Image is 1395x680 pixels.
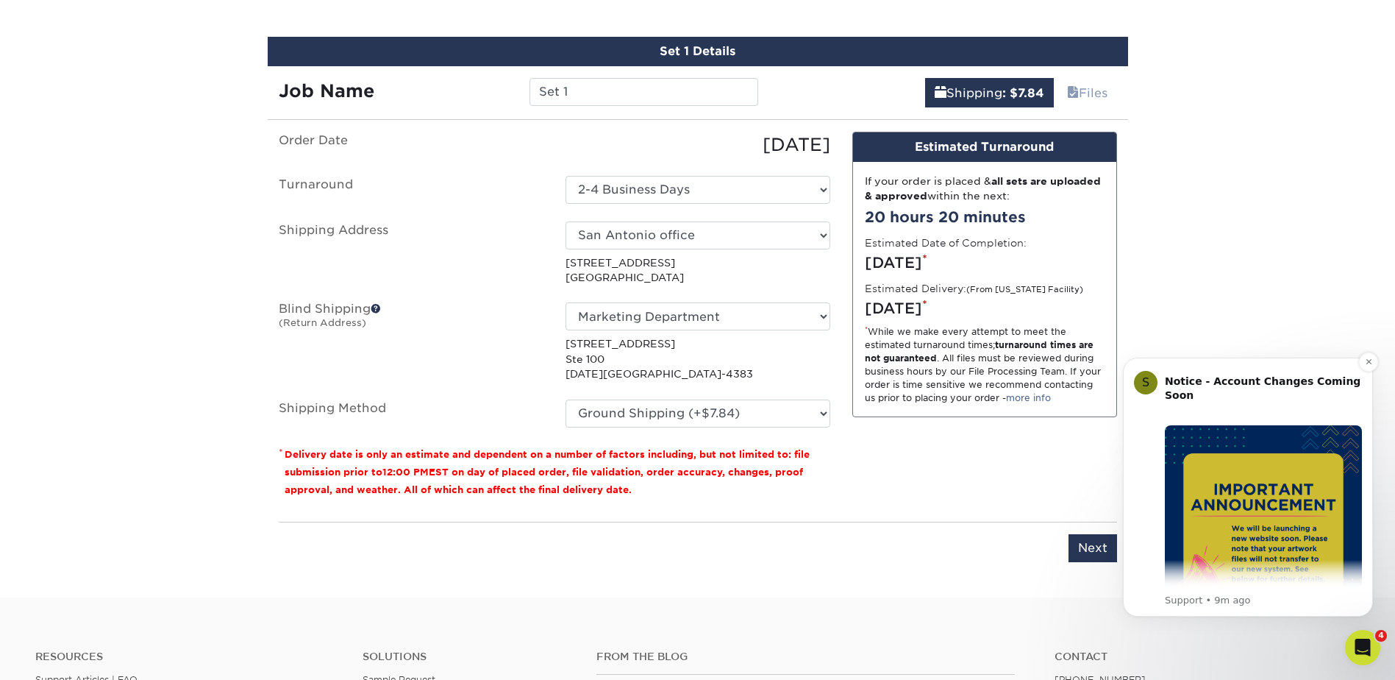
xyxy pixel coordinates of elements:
input: Next [1068,534,1117,562]
h4: Solutions [363,651,574,663]
p: [STREET_ADDRESS] Ste 100 [DATE][GEOGRAPHIC_DATA]-4383 [566,336,830,381]
label: Shipping Method [268,400,554,428]
div: Creating Print-Ready Files [21,330,273,358]
label: Shipping Address [268,222,554,286]
a: Files [1057,78,1117,107]
label: Estimated Date of Completion: [865,235,1027,250]
div: [DATE] [865,297,1105,319]
p: Hi [PERSON_NAME] 👋 [29,105,265,155]
h4: From the Blog [596,651,1015,663]
a: Contact [1055,651,1360,663]
span: Reach the customers that matter most, for less. [95,456,228,483]
a: more info [1006,392,1051,403]
p: How can we help? [29,155,265,180]
div: Send us a messageWe typically reply in a few minutes [15,198,279,254]
label: Turnaround [268,176,554,204]
div: Print Order Status [21,303,273,330]
div: Close [253,24,279,50]
small: (From [US_STATE] Facility) [966,285,1083,294]
div: Spot Gloss File Setup [30,364,246,379]
div: Creating Print-Ready Files [30,336,246,352]
img: Profile image for Brent [157,24,187,53]
span: Home [32,496,65,506]
small: Delivery date is only an estimate and dependent on a number of factors including, but not limited... [285,449,810,495]
div: If your order is placed & within the next: [865,174,1105,204]
div: Set 1 Details [268,37,1128,66]
div: 20 hours 20 minutes [865,206,1105,228]
div: Every Door Direct Mail®Reach the customers that matter most, for less. [15,427,279,497]
div: Print Order Status [30,309,246,325]
span: Help [233,496,257,506]
div: Every Door Direct Mail® [95,439,264,454]
div: We typically reply in a few minutes [30,226,246,241]
span: 12:00 PM [382,467,429,478]
input: Enter a job name [529,78,758,106]
iframe: Google Customer Reviews [4,635,125,675]
p: [STREET_ADDRESS] [GEOGRAPHIC_DATA] [566,255,830,286]
div: Spot Gloss File Setup [21,358,273,385]
strong: Job Name [279,80,374,102]
b: : $7.84 [1002,86,1044,100]
span: Search for help [30,275,119,291]
button: Help [196,459,294,518]
div: [DATE] [865,252,1105,274]
div: Send us a message [30,210,246,226]
iframe: Intercom notifications message [1101,336,1395,640]
img: Profile image for Erica [213,24,243,53]
h4: Resources [35,651,340,663]
iframe: Intercom live chat [1345,630,1380,665]
div: Shipping Information and Services [21,385,273,412]
span: files [1067,86,1079,100]
small: (Return Address) [279,317,366,328]
button: Search for help [21,268,273,297]
label: Blind Shipping [268,302,554,381]
img: Profile image for Irene [185,24,215,53]
label: Order Date [268,132,554,158]
button: Messages [98,459,196,518]
div: Shipping Information and Services [30,391,246,406]
a: Shipping: $7.84 [925,78,1054,107]
img: logo [29,29,128,51]
span: Messages [122,496,173,506]
span: shipping [935,86,946,100]
div: While we make every attempt to meet the estimated turnaround times; . All files must be reviewed ... [865,325,1105,405]
div: Estimated Turnaround [853,132,1116,162]
label: Estimated Delivery: [865,281,1083,296]
div: [DATE] [554,132,841,158]
span: 4 [1375,630,1387,642]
